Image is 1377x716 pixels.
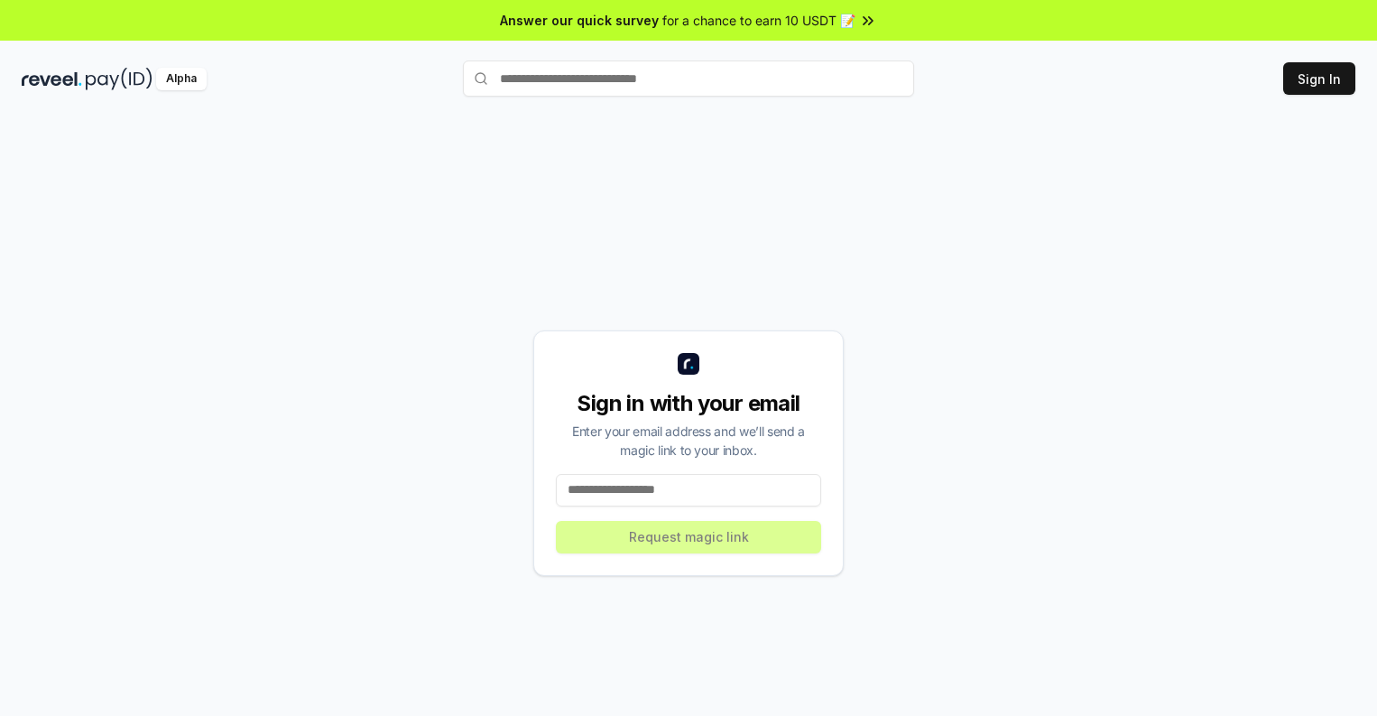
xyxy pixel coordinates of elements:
[678,353,699,375] img: logo_small
[662,11,855,30] span: for a chance to earn 10 USDT 📝
[556,389,821,418] div: Sign in with your email
[1283,62,1355,95] button: Sign In
[22,68,82,90] img: reveel_dark
[556,422,821,460] div: Enter your email address and we’ll send a magic link to your inbox.
[86,68,152,90] img: pay_id
[156,68,207,90] div: Alpha
[500,11,659,30] span: Answer our quick survey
